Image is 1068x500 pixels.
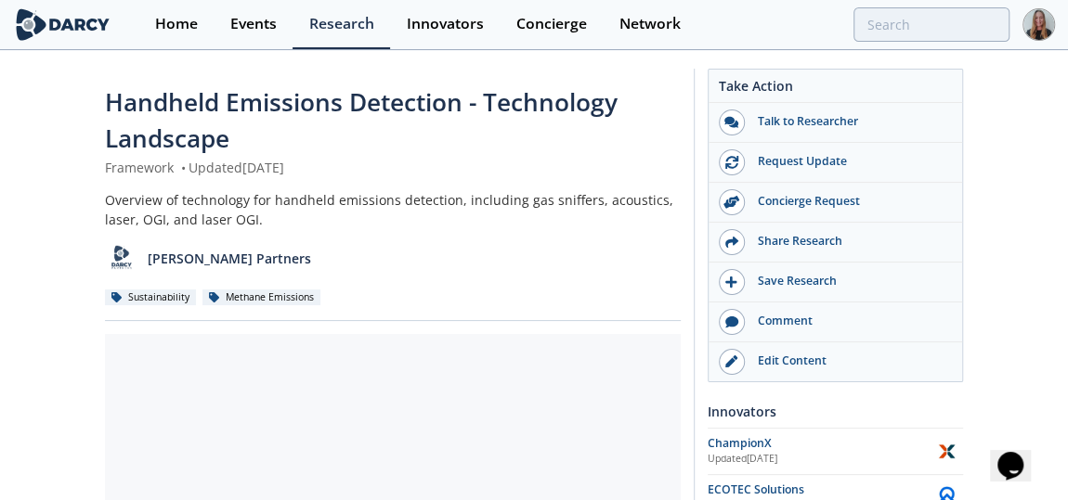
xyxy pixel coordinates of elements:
[745,273,953,289] div: Save Research
[708,435,931,452] div: ChampionX
[745,113,953,130] div: Talk to Researcher
[13,8,112,41] img: logo-wide.svg
[105,289,196,306] div: Sustainability
[745,193,953,210] div: Concierge Request
[745,313,953,329] div: Comment
[853,7,1009,42] input: Advanced Search
[177,159,189,176] span: •
[745,153,953,170] div: Request Update
[1022,8,1055,41] img: Profile
[990,426,1049,481] iframe: chat widget
[745,233,953,250] div: Share Research
[745,353,953,369] div: Edit Content
[709,76,962,103] div: Take Action
[516,17,587,32] div: Concierge
[202,289,320,306] div: Methane Emissions
[105,85,618,155] span: Handheld Emissions Detection - Technology Landscape
[407,17,484,32] div: Innovators
[105,190,681,229] div: Overview of technology for handheld emissions detection, including gas sniffers, acoustics, laser...
[708,481,931,498] div: ECOTEC Solutions
[931,435,963,468] img: ChampionX
[619,17,681,32] div: Network
[230,17,277,32] div: Events
[105,158,681,177] div: Framework Updated [DATE]
[708,452,931,467] div: Updated [DATE]
[148,249,311,268] p: [PERSON_NAME] Partners
[709,342,962,381] a: Edit Content
[708,395,963,428] div: Innovators
[309,17,374,32] div: Research
[155,17,198,32] div: Home
[708,435,963,468] a: ChampionX Updated[DATE] ChampionX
